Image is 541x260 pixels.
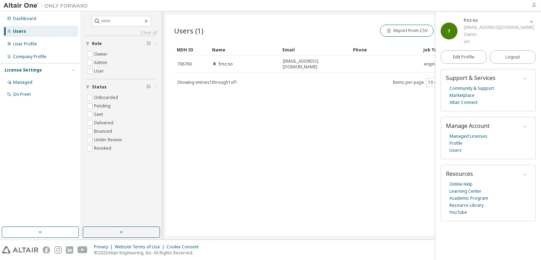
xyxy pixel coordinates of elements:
[464,31,534,38] div: Owner
[167,244,203,250] div: Cookie Consent
[2,246,38,254] img: altair_logo.svg
[94,250,203,256] p: © 2025 Altair Engineering, Inc. All Rights Reserved.
[94,136,123,144] label: Under Review
[77,246,88,254] img: youtube.svg
[86,30,157,36] a: Clear all
[147,41,151,47] span: Clear filter
[449,188,481,195] a: Learning Center
[177,44,206,55] div: MDH ID
[177,61,192,67] span: 706760
[449,133,487,140] a: Managed Licenses
[94,93,119,102] label: Onboarded
[115,244,167,250] div: Website Terms of Use
[212,44,277,55] div: Name
[86,79,157,95] button: Status
[449,99,478,106] a: Altair Connect
[448,28,450,34] span: f
[423,44,457,55] div: Job Title
[219,61,233,67] a: frnz no
[5,67,42,73] div: License Settings
[13,80,32,85] div: Managed
[13,92,31,97] div: On Prem
[490,50,536,64] button: Logout
[174,26,204,36] span: Users (1)
[13,54,46,60] div: Company Profile
[54,246,62,254] img: instagram.svg
[147,84,151,90] span: Clear filter
[449,209,467,216] a: YouTube
[380,25,434,37] button: Import From CSV
[94,119,115,127] label: Delivered
[94,244,115,250] div: Privacy
[505,54,520,61] span: Logout
[94,50,109,58] label: Owner
[393,78,439,87] span: Items per page
[94,102,112,110] label: Pending
[449,140,462,147] a: Profile
[464,24,534,31] div: [EMAIL_ADDRESS][DOMAIN_NAME]
[13,41,37,47] div: User Profile
[446,122,490,130] span: Manage Account
[283,58,347,70] span: [EMAIL_ADDRESS][DOMAIN_NAME]
[13,29,26,34] div: Users
[94,67,105,75] label: User
[449,202,484,209] a: Resource Library
[449,85,494,92] a: Community & Support
[464,38,534,45] div: uni
[94,58,108,67] label: Admin
[424,61,442,67] span: engineer
[177,79,237,85] span: Showing entries 1 through 1 of 1
[94,144,113,153] label: Revoked
[446,170,473,178] span: Resources
[353,44,418,55] div: Phone
[464,17,534,24] div: frnz no
[449,181,473,188] a: Online Help
[13,16,36,21] div: Dashboard
[94,110,104,119] label: Sent
[92,41,102,47] span: Role
[449,147,462,154] a: Users
[86,36,157,51] button: Role
[43,246,50,254] img: facebook.svg
[92,84,107,90] span: Status
[66,246,73,254] img: linkedin.svg
[94,127,113,136] label: Bounced
[282,44,347,55] div: Email
[441,50,487,64] a: Edit Profile
[4,2,92,9] img: Altair One
[446,74,496,82] span: Support & Services
[428,80,437,85] button: 10
[449,195,488,202] a: Academic Program
[453,54,474,60] span: Edit Profile
[449,92,474,99] a: Marketplace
